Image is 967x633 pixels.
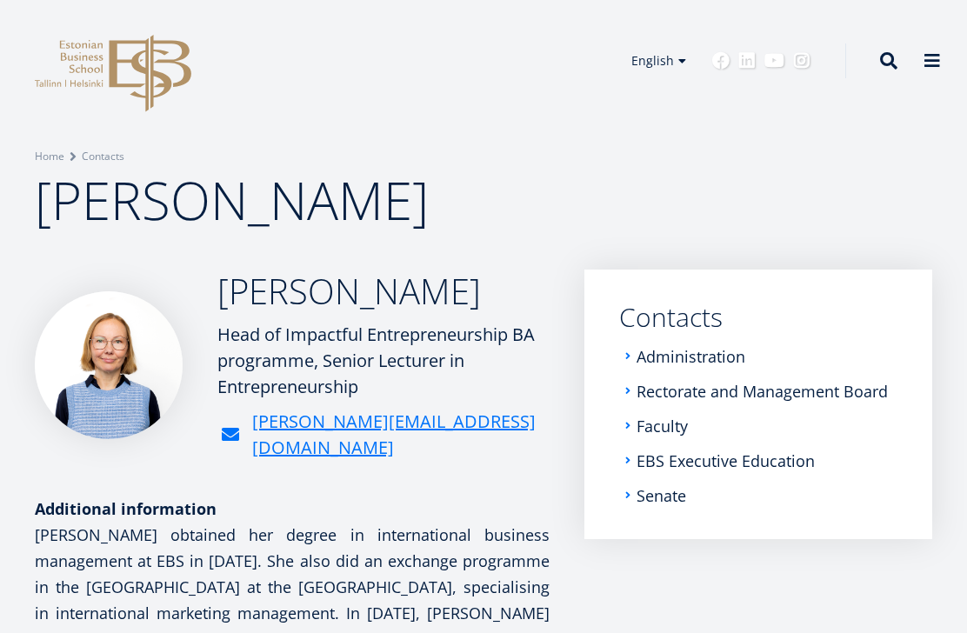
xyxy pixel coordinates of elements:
[738,52,756,70] a: Linkedin
[793,52,810,70] a: Instagram
[619,304,897,330] a: Contacts
[637,487,686,504] a: Senate
[637,452,815,470] a: EBS Executive Education
[35,164,429,236] span: [PERSON_NAME]
[35,496,550,522] div: Additional information
[35,148,64,165] a: Home
[764,52,784,70] a: Youtube
[217,322,550,400] div: Head of Impactful Entrepreneurship BA programme, Senior Lecturer in Entrepreneurship
[82,148,124,165] a: Contacts
[217,270,550,313] h2: [PERSON_NAME]
[637,383,888,400] a: Rectorate and Management Board
[712,52,730,70] a: Facebook
[252,409,550,461] a: [PERSON_NAME][EMAIL_ADDRESS][DOMAIN_NAME]
[637,417,688,435] a: Faculty
[35,291,183,439] img: Marge Taks
[637,348,745,365] a: Administration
